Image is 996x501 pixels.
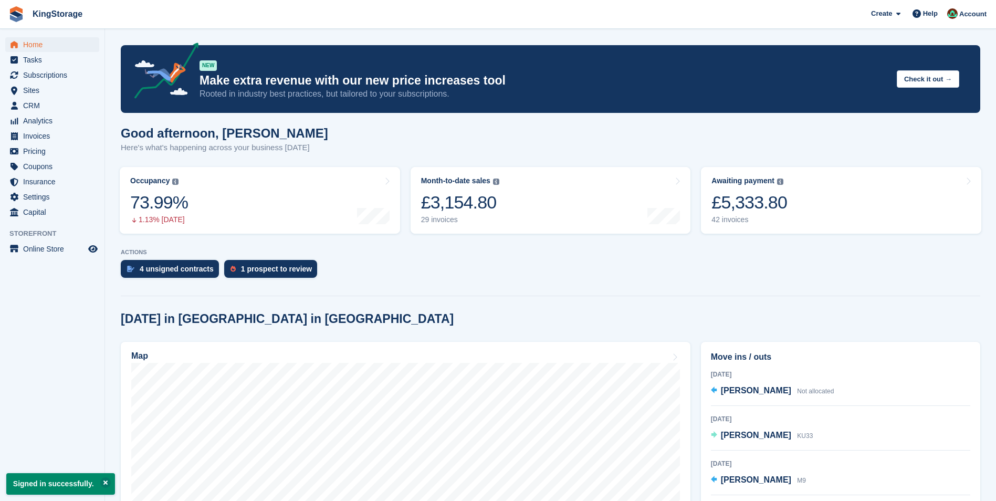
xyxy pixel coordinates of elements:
[5,98,99,113] a: menu
[721,475,791,484] span: [PERSON_NAME]
[121,249,980,256] p: ACTIONS
[777,179,783,185] img: icon-info-grey-7440780725fd019a000dd9b08b2336e03edf1995a4989e88bcd33f0948082b44.svg
[172,179,179,185] img: icon-info-grey-7440780725fd019a000dd9b08b2336e03edf1995a4989e88bcd33f0948082b44.svg
[5,144,99,159] a: menu
[5,83,99,98] a: menu
[23,53,86,67] span: Tasks
[5,37,99,52] a: menu
[5,53,99,67] a: menu
[711,351,970,363] h2: Move ins / outs
[241,265,312,273] div: 1 prospect to review
[200,60,217,71] div: NEW
[797,477,806,484] span: M9
[5,174,99,189] a: menu
[5,113,99,128] a: menu
[721,386,791,395] span: [PERSON_NAME]
[797,388,834,395] span: Not allocated
[87,243,99,255] a: Preview store
[711,474,806,487] a: [PERSON_NAME] M9
[701,167,981,234] a: Awaiting payment £5,333.80 42 invoices
[923,8,938,19] span: Help
[711,176,774,185] div: Awaiting payment
[127,266,134,272] img: contract_signature_icon-13c848040528278c33f63329250d36e43548de30e8caae1d1a13099fd9432cc5.svg
[130,176,170,185] div: Occupancy
[121,142,328,154] p: Here's what's happening across your business [DATE]
[23,129,86,143] span: Invoices
[23,113,86,128] span: Analytics
[5,205,99,220] a: menu
[23,37,86,52] span: Home
[130,215,188,224] div: 1.13% [DATE]
[121,126,328,140] h1: Good afternoon, [PERSON_NAME]
[493,179,499,185] img: icon-info-grey-7440780725fd019a000dd9b08b2336e03edf1995a4989e88bcd33f0948082b44.svg
[711,370,970,379] div: [DATE]
[23,98,86,113] span: CRM
[5,242,99,256] a: menu
[5,129,99,143] a: menu
[711,384,834,398] a: [PERSON_NAME] Not allocated
[121,260,224,283] a: 4 unsigned contracts
[140,265,214,273] div: 4 unsigned contracts
[224,260,322,283] a: 1 prospect to review
[711,459,970,468] div: [DATE]
[711,192,787,213] div: £5,333.80
[711,429,813,443] a: [PERSON_NAME] KU33
[23,159,86,174] span: Coupons
[23,144,86,159] span: Pricing
[23,83,86,98] span: Sites
[8,6,24,22] img: stora-icon-8386f47178a22dfd0bd8f6a31ec36ba5ce8667c1dd55bd0f319d3a0aa187defe.svg
[23,68,86,82] span: Subscriptions
[120,167,400,234] a: Occupancy 73.99% 1.13% [DATE]
[125,43,199,102] img: price-adjustments-announcement-icon-8257ccfd72463d97f412b2fc003d46551f7dbcb40ab6d574587a9cd5c0d94...
[28,5,87,23] a: KingStorage
[23,205,86,220] span: Capital
[947,8,958,19] img: John King
[5,159,99,174] a: menu
[897,70,959,88] button: Check it out →
[711,414,970,424] div: [DATE]
[5,190,99,204] a: menu
[200,73,888,88] p: Make extra revenue with our new price increases tool
[9,228,104,239] span: Storefront
[721,431,791,440] span: [PERSON_NAME]
[6,473,115,495] p: Signed in successfully.
[23,190,86,204] span: Settings
[121,312,454,326] h2: [DATE] in [GEOGRAPHIC_DATA] in [GEOGRAPHIC_DATA]
[871,8,892,19] span: Create
[23,174,86,189] span: Insurance
[959,9,987,19] span: Account
[23,242,86,256] span: Online Store
[131,351,148,361] h2: Map
[411,167,691,234] a: Month-to-date sales £3,154.80 29 invoices
[421,192,499,213] div: £3,154.80
[797,432,813,440] span: KU33
[421,215,499,224] div: 29 invoices
[200,88,888,100] p: Rooted in industry best practices, but tailored to your subscriptions.
[711,215,787,224] div: 42 invoices
[5,68,99,82] a: menu
[421,176,490,185] div: Month-to-date sales
[130,192,188,213] div: 73.99%
[230,266,236,272] img: prospect-51fa495bee0391a8d652442698ab0144808aea92771e9ea1ae160a38d050c398.svg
